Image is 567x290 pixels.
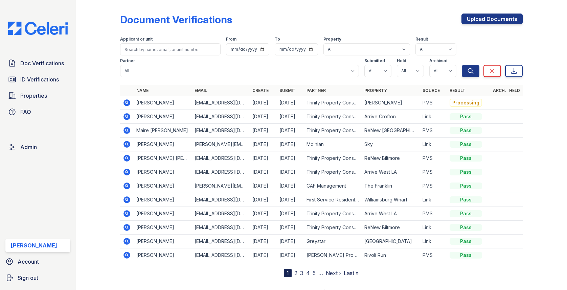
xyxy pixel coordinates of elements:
td: [DATE] [277,124,304,138]
td: [DATE] [277,235,304,248]
td: [DATE] [250,124,277,138]
label: Result [415,37,428,42]
label: Applicant or unit [120,37,153,42]
td: PMS [420,248,447,262]
td: [DATE] [277,221,304,235]
td: [DATE] [250,235,277,248]
td: [EMAIL_ADDRESS][DOMAIN_NAME] [192,110,250,124]
a: Submit [279,88,296,93]
a: Email [195,88,207,93]
span: ID Verifications [20,75,59,83]
td: Link [420,235,447,248]
td: [PERSON_NAME] [134,165,191,179]
td: [DATE] [277,207,304,221]
div: Processing [450,99,482,107]
td: [EMAIL_ADDRESS][DOMAIN_NAME] [192,235,250,248]
td: [DATE] [250,221,277,235]
a: 3 [300,270,303,276]
span: Doc Verifications [20,59,64,67]
td: Greystar [304,235,362,248]
td: PMS [420,165,447,179]
td: [DATE] [277,138,304,151]
td: [PERSON_NAME] [PERSON_NAME] [134,151,191,165]
div: Pass [450,127,482,134]
label: To [275,37,280,42]
td: Moinian [304,138,362,151]
td: [PERSON_NAME] [134,96,191,110]
td: [PERSON_NAME] [362,96,419,110]
td: [DATE] [250,165,277,179]
td: [PERSON_NAME] Property Management Company [304,248,362,262]
td: [PERSON_NAME] [134,110,191,124]
td: [EMAIL_ADDRESS][DOMAIN_NAME] [192,165,250,179]
td: Sky [362,138,419,151]
td: [PERSON_NAME] [134,138,191,151]
td: [DATE] [277,165,304,179]
a: Last » [344,270,359,276]
td: ReNew [GEOGRAPHIC_DATA] [362,124,419,138]
td: [EMAIL_ADDRESS][DOMAIN_NAME] [192,193,250,207]
td: [DATE] [250,138,277,151]
a: Next › [326,270,341,276]
td: PMS [420,124,447,138]
a: 2 [294,270,297,276]
td: [PERSON_NAME][EMAIL_ADDRESS][DOMAIN_NAME] [192,138,250,151]
td: [DATE] [277,96,304,110]
td: Trinity Property Consultants [304,207,362,221]
a: 4 [306,270,310,276]
td: First Service Residential [304,193,362,207]
td: [DATE] [250,110,277,124]
td: [DATE] [277,110,304,124]
td: [EMAIL_ADDRESS][DOMAIN_NAME] [192,124,250,138]
a: Upload Documents [461,14,523,24]
td: [DATE] [250,193,277,207]
td: Trinity Property Consultants [304,124,362,138]
td: [PERSON_NAME] [134,179,191,193]
a: Create [252,88,269,93]
a: Property [364,88,387,93]
td: [EMAIL_ADDRESS][DOMAIN_NAME] [192,248,250,262]
td: [DATE] [277,179,304,193]
td: [DATE] [277,193,304,207]
div: Pass [450,196,482,203]
a: Held [509,88,520,93]
div: 1 [284,269,292,277]
td: Williamsburg Wharf [362,193,419,207]
td: [EMAIL_ADDRESS][DOMAIN_NAME] [192,96,250,110]
td: [EMAIL_ADDRESS][DOMAIN_NAME] [192,221,250,235]
span: Admin [20,143,37,151]
span: FAQ [20,108,31,116]
td: Trinity Property Consultants [304,165,362,179]
td: [PERSON_NAME] [134,193,191,207]
label: Partner [120,58,135,64]
td: [PERSON_NAME] [134,221,191,235]
label: Property [323,37,341,42]
a: Account [3,255,73,268]
td: Trinity Property Consultants [304,221,362,235]
td: Link [420,221,447,235]
a: Result [450,88,466,93]
div: Document Verifications [120,14,232,26]
div: Pass [450,113,482,120]
td: Link [420,138,447,151]
td: [PERSON_NAME] [134,248,191,262]
div: Pass [450,252,482,259]
td: Arrive West LA [362,207,419,221]
td: The Franklin [362,179,419,193]
td: [PERSON_NAME] [134,207,191,221]
td: [DATE] [250,179,277,193]
td: Trinity Property Consultants [304,96,362,110]
td: Rivoli Run [362,248,419,262]
label: Held [397,58,406,64]
td: PMS [420,151,447,165]
a: Partner [307,88,326,93]
td: PMS [420,96,447,110]
label: From [226,37,236,42]
td: [PERSON_NAME][EMAIL_ADDRESS][DOMAIN_NAME] [192,179,250,193]
div: Pass [450,238,482,245]
label: Submitted [364,58,385,64]
a: FAQ [5,105,70,119]
td: Trinity Property Consultants [304,151,362,165]
td: [PERSON_NAME] [134,235,191,248]
img: CE_Logo_Blue-a8612792a0a2168367f1c8372b55b34899dd931a85d93a1a3d3e32e68fde9ad4.png [3,22,73,35]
